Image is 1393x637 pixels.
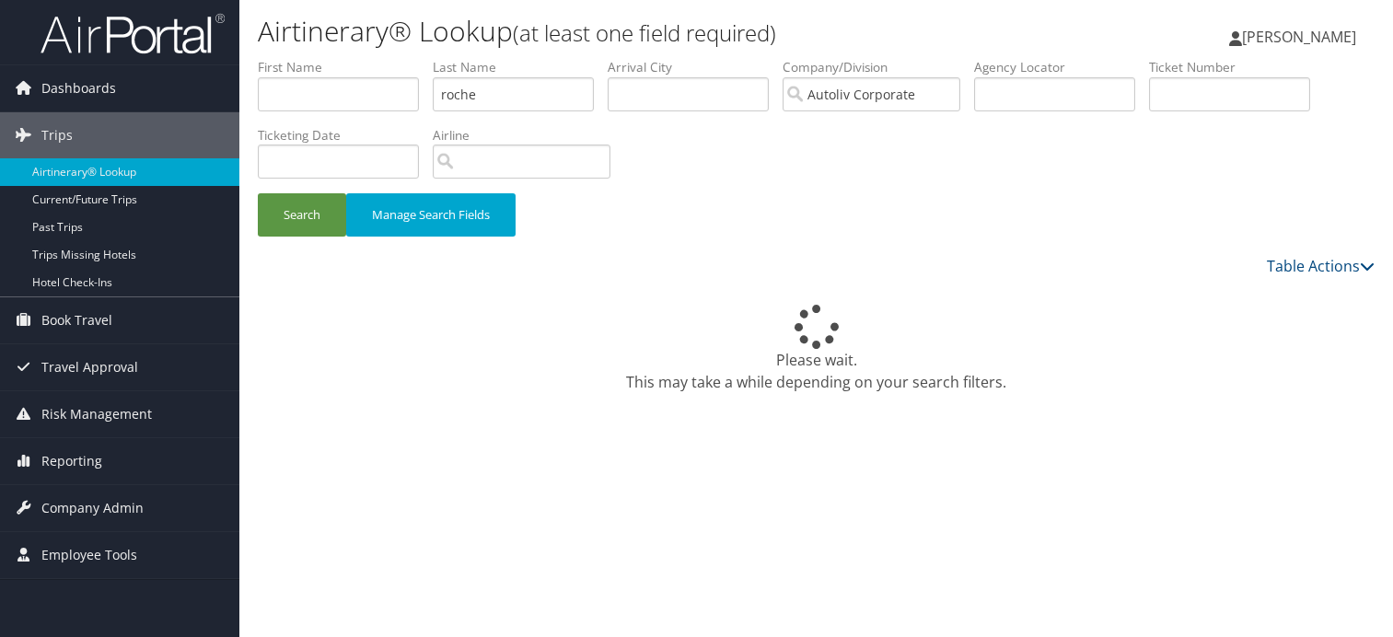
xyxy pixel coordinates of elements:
span: Employee Tools [41,532,137,578]
label: Last Name [433,58,608,76]
label: Agency Locator [974,58,1149,76]
label: First Name [258,58,433,76]
h1: Airtinerary® Lookup [258,12,1003,51]
button: Manage Search Fields [346,193,516,237]
span: Book Travel [41,297,112,343]
small: (at least one field required) [513,17,776,48]
div: Please wait. This may take a while depending on your search filters. [258,305,1375,393]
label: Ticketing Date [258,126,433,145]
label: Arrival City [608,58,783,76]
span: Dashboards [41,65,116,111]
span: Trips [41,112,73,158]
span: Travel Approval [41,344,138,390]
button: Search [258,193,346,237]
span: [PERSON_NAME] [1242,27,1356,47]
label: Ticket Number [1149,58,1324,76]
img: airportal-logo.png [41,12,225,55]
a: Table Actions [1267,256,1375,276]
span: Reporting [41,438,102,484]
span: Risk Management [41,391,152,437]
a: [PERSON_NAME] [1229,9,1375,64]
label: Company/Division [783,58,974,76]
label: Airline [433,126,624,145]
span: Company Admin [41,485,144,531]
